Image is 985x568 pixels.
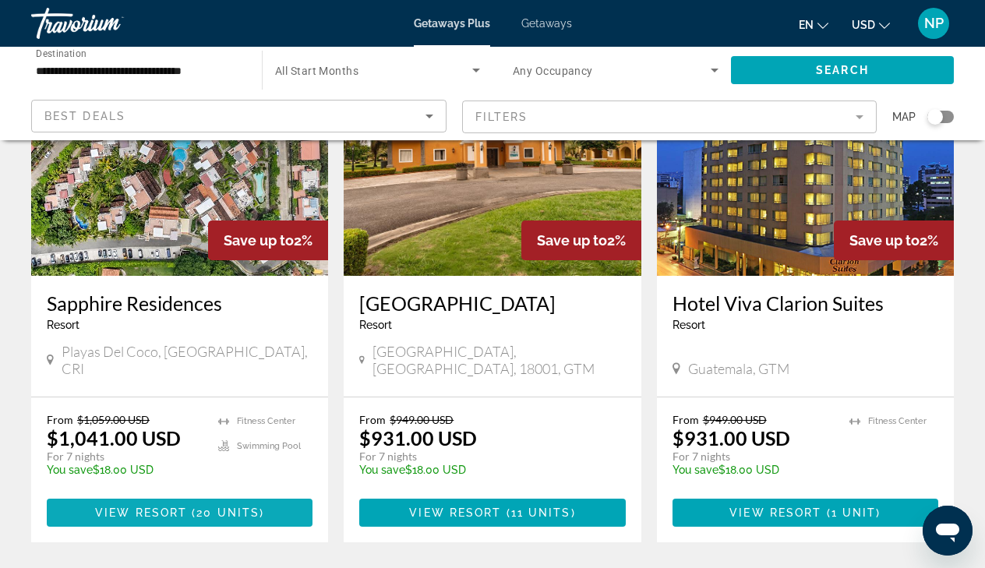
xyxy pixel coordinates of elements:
[673,450,834,464] p: For 7 nights
[237,441,301,451] span: Swimming Pool
[95,506,187,519] span: View Resort
[924,16,944,31] span: NP
[44,107,433,125] mat-select: Sort by
[359,319,392,331] span: Resort
[673,426,790,450] p: $931.00 USD
[359,464,405,476] span: You save
[390,413,454,426] span: $949.00 USD
[47,464,203,476] p: $18.00 USD
[688,360,789,377] span: Guatemala, GTM
[47,499,312,527] button: View Resort(20 units)
[359,291,625,315] a: [GEOGRAPHIC_DATA]
[47,319,79,331] span: Resort
[237,416,295,426] span: Fitness Center
[62,343,312,377] span: Playas del Coco, [GEOGRAPHIC_DATA], CRI
[521,220,641,260] div: 2%
[372,343,625,377] span: [GEOGRAPHIC_DATA], [GEOGRAPHIC_DATA], 18001, GTM
[196,506,259,519] span: 20 units
[359,450,609,464] p: For 7 nights
[47,464,93,476] span: You save
[673,291,938,315] a: Hotel Viva Clarion Suites
[501,506,575,519] span: ( )
[359,426,477,450] p: $931.00 USD
[47,426,181,450] p: $1,041.00 USD
[799,19,814,31] span: en
[892,106,916,128] span: Map
[359,413,386,426] span: From
[224,232,294,249] span: Save up to
[409,506,501,519] span: View Resort
[36,48,86,58] span: Destination
[187,506,264,519] span: ( )
[31,3,187,44] a: Travorium
[673,499,938,527] button: View Resort(1 unit)
[913,7,954,40] button: User Menu
[275,65,358,77] span: All Start Months
[703,413,767,426] span: $949.00 USD
[731,56,954,84] button: Search
[673,319,705,331] span: Resort
[47,291,312,315] a: Sapphire Residences
[657,26,954,276] img: ii_vcs1.jpg
[414,17,490,30] a: Getaways Plus
[537,232,607,249] span: Save up to
[673,413,699,426] span: From
[462,100,877,134] button: Filter
[673,464,718,476] span: You save
[359,499,625,527] button: View Resort(11 units)
[521,17,572,30] a: Getaways
[344,26,641,276] img: ii_abr1.jpg
[868,416,927,426] span: Fitness Center
[831,506,877,519] span: 1 unit
[799,13,828,36] button: Change language
[923,506,973,556] iframe: Button to launch messaging window
[852,13,890,36] button: Change currency
[849,232,920,249] span: Save up to
[834,220,954,260] div: 2%
[208,220,328,260] div: 2%
[47,450,203,464] p: For 7 nights
[816,64,869,76] span: Search
[821,506,881,519] span: ( )
[513,65,593,77] span: Any Occupancy
[77,413,150,426] span: $1,059.00 USD
[729,506,821,519] span: View Resort
[47,413,73,426] span: From
[673,464,834,476] p: $18.00 USD
[852,19,875,31] span: USD
[31,26,328,276] img: ii_cox1.jpg
[511,506,571,519] span: 11 units
[359,464,609,476] p: $18.00 USD
[44,110,125,122] span: Best Deals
